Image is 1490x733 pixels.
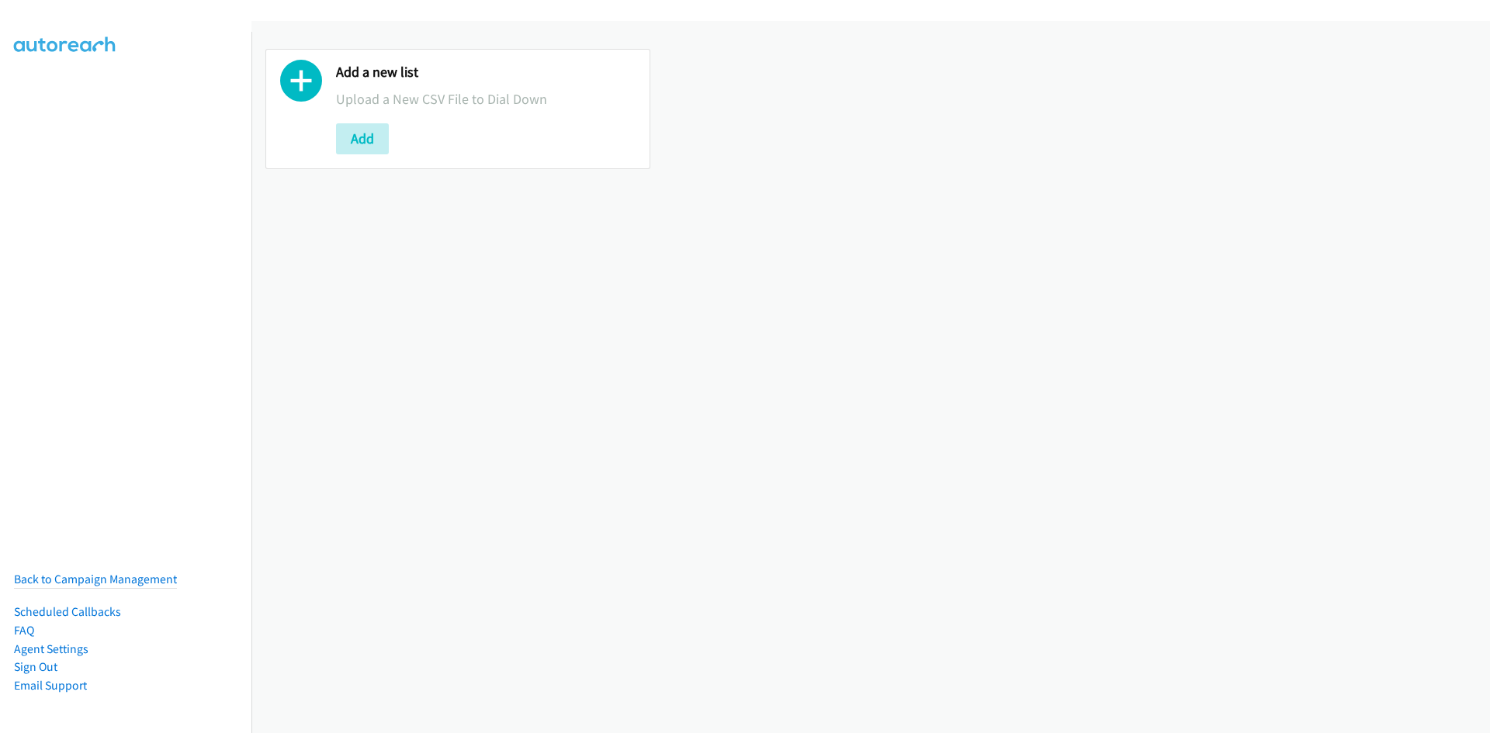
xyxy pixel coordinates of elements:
[336,88,636,109] p: Upload a New CSV File to Dial Down
[14,659,57,674] a: Sign Out
[14,572,177,586] a: Back to Campaign Management
[14,678,87,693] a: Email Support
[336,123,389,154] button: Add
[14,641,88,656] a: Agent Settings
[14,604,121,619] a: Scheduled Callbacks
[14,623,34,638] a: FAQ
[336,64,636,81] h2: Add a new list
